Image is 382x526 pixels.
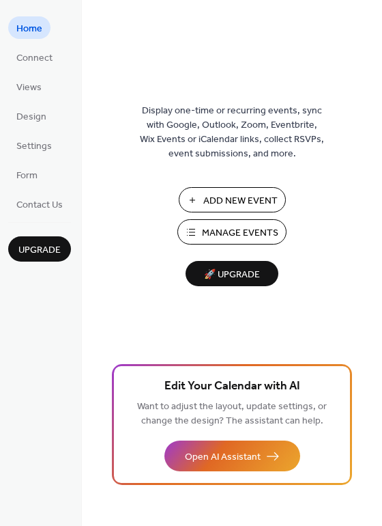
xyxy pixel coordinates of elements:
[177,219,286,245] button: Manage Events
[185,450,261,465] span: Open AI Assistant
[8,46,61,68] a: Connect
[164,377,300,396] span: Edit Your Calendar with AI
[179,187,286,212] button: Add New Event
[18,243,61,258] span: Upgrade
[8,105,55,127] a: Design
[203,194,278,208] span: Add New Event
[8,134,60,156] a: Settings
[8,75,50,98] a: Views
[140,104,324,161] span: Display one-time or recurring events, sync with Google, Outlook, Zoom, Eventbrite, Wix Events or ...
[202,226,278,240] span: Manage Events
[8,236,71,262] button: Upgrade
[16,110,46,124] span: Design
[164,441,300,471] button: Open AI Assistant
[137,398,327,430] span: Want to adjust the layout, update settings, or change the design? The assistant can help.
[16,81,42,95] span: Views
[16,139,52,154] span: Settings
[186,261,278,286] button: 🚀 Upgrade
[194,266,270,284] span: 🚀 Upgrade
[8,16,50,39] a: Home
[8,193,71,215] a: Contact Us
[16,22,42,36] span: Home
[16,51,53,66] span: Connect
[16,198,63,212] span: Contact Us
[16,169,38,183] span: Form
[8,163,46,186] a: Form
